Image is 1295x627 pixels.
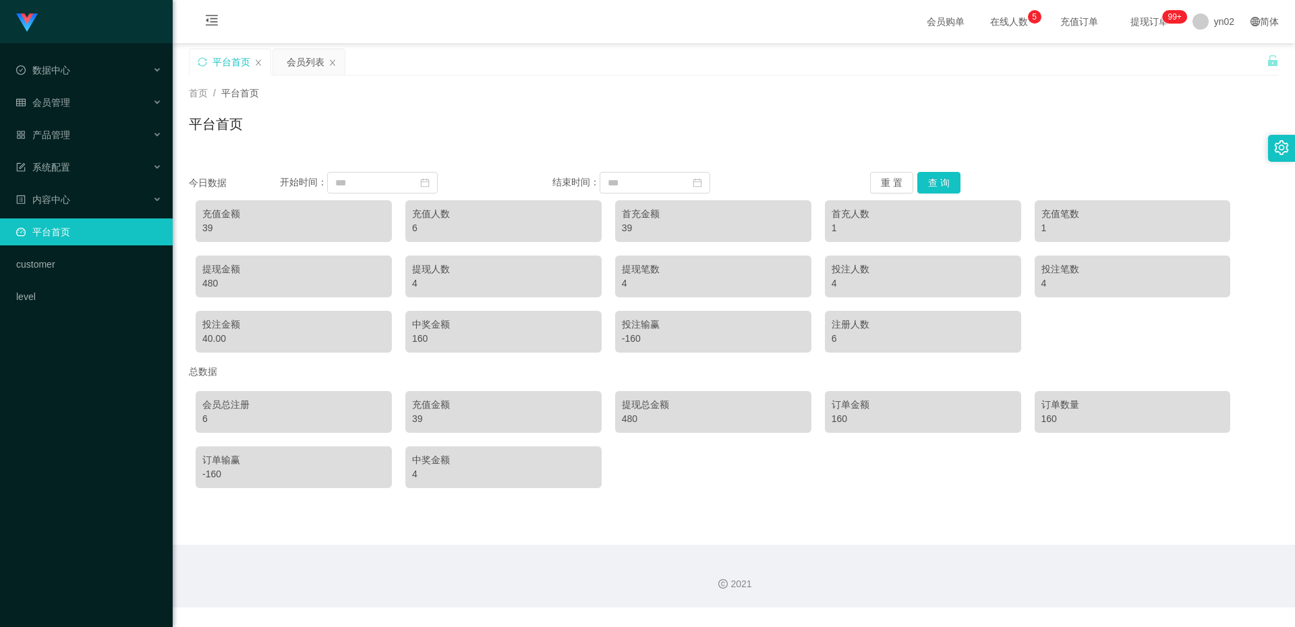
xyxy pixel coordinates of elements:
div: 投注金额 [202,318,385,332]
i: 图标: calendar [420,178,430,187]
div: 中奖金额 [412,318,595,332]
div: 39 [622,221,805,235]
i: 图标: table [16,98,26,107]
span: 首页 [189,88,208,98]
div: 160 [412,332,595,346]
span: 会员管理 [16,97,70,108]
a: level [16,283,162,310]
div: 4 [412,276,595,291]
div: 充值金额 [412,398,595,412]
div: 订单数量 [1041,398,1224,412]
span: 开始时间： [280,177,327,187]
div: 中奖金额 [412,453,595,467]
div: 4 [1041,276,1224,291]
i: 图标: appstore-o [16,130,26,140]
div: 平台首页 [212,49,250,75]
span: 在线人数 [983,17,1035,26]
div: 投注输赢 [622,318,805,332]
p: 5 [1032,10,1037,24]
div: 2021 [183,577,1284,591]
span: 平台首页 [221,88,259,98]
div: 首充人数 [832,207,1014,221]
div: 充值笔数 [1041,207,1224,221]
div: 提现笔数 [622,262,805,276]
i: 图标: form [16,162,26,172]
div: 投注人数 [832,262,1014,276]
i: 图标: close [254,59,262,67]
div: 480 [202,276,385,291]
span: 数据中心 [16,65,70,76]
div: 480 [622,412,805,426]
button: 重 置 [870,172,913,193]
h1: 平台首页 [189,114,243,134]
div: 会员列表 [287,49,324,75]
sup: 265 [1162,10,1186,24]
span: 产品管理 [16,129,70,140]
i: 图标: close [328,59,337,67]
div: 4 [622,276,805,291]
i: 图标: check-circle-o [16,65,26,75]
span: 内容中心 [16,194,70,205]
span: / [213,88,216,98]
div: 6 [832,332,1014,346]
div: 充值人数 [412,207,595,221]
div: -160 [202,467,385,481]
div: 39 [202,221,385,235]
div: 39 [412,412,595,426]
i: 图标: sync [198,57,207,67]
div: 160 [1041,412,1224,426]
div: 投注笔数 [1041,262,1224,276]
i: 图标: calendar [693,178,702,187]
div: 1 [832,221,1014,235]
div: 1 [1041,221,1224,235]
div: 首充金额 [622,207,805,221]
div: 提现金额 [202,262,385,276]
button: 查 询 [917,172,960,193]
span: 充值订单 [1054,17,1105,26]
i: 图标: unlock [1267,55,1279,67]
div: 160 [832,412,1014,426]
a: 图标: dashboard平台首页 [16,218,162,245]
div: 提现总金额 [622,398,805,412]
img: logo.9652507e.png [16,13,38,32]
div: 4 [412,467,595,481]
div: 4 [832,276,1014,291]
sup: 5 [1028,10,1041,24]
i: 图标: copyright [718,579,728,589]
div: 总数据 [189,359,1279,384]
div: 今日数据 [189,176,280,190]
div: 会员总注册 [202,398,385,412]
div: 提现人数 [412,262,595,276]
div: 订单金额 [832,398,1014,412]
i: 图标: global [1250,17,1260,26]
i: 图标: profile [16,195,26,204]
div: 40.00 [202,332,385,346]
span: 系统配置 [16,162,70,173]
div: 6 [202,412,385,426]
div: 6 [412,221,595,235]
div: 注册人数 [832,318,1014,332]
a: customer [16,251,162,278]
span: 提现订单 [1124,17,1175,26]
div: -160 [622,332,805,346]
span: 结束时间： [552,177,600,187]
i: 图标: menu-fold [189,1,235,44]
div: 订单输赢 [202,453,385,467]
div: 充值金额 [202,207,385,221]
i: 图标: setting [1274,140,1289,155]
